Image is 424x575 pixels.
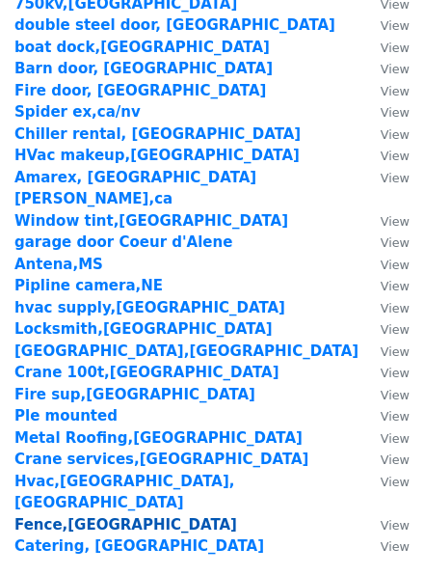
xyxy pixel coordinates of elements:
a: Chiller rental, [GEOGRAPHIC_DATA] [14,125,301,143]
a: View [361,299,410,316]
a: Locksmith,[GEOGRAPHIC_DATA] [14,320,273,338]
a: View [361,212,410,230]
small: View [381,105,410,120]
small: View [381,214,410,229]
iframe: Chat Widget [328,482,424,575]
a: Crane services,[GEOGRAPHIC_DATA] [14,451,308,468]
a: View [361,277,410,294]
a: Catering, [GEOGRAPHIC_DATA] [14,537,264,555]
a: View [361,60,410,77]
a: View [361,451,410,468]
a: Pipline camera,NE [14,277,163,294]
a: Metal Roofing,[GEOGRAPHIC_DATA] [14,429,303,447]
a: Spider ex,ca/nv [14,103,141,121]
small: View [381,279,410,293]
a: Hvac,[GEOGRAPHIC_DATA],[GEOGRAPHIC_DATA] [14,473,234,512]
small: View [381,452,410,467]
a: double steel door, [GEOGRAPHIC_DATA] [14,16,335,34]
a: Crane 100t,[GEOGRAPHIC_DATA] [14,364,278,381]
a: View [361,429,410,447]
a: boat dock,[GEOGRAPHIC_DATA] [14,39,270,56]
a: View [361,16,410,34]
small: View [381,171,410,185]
a: Fire door, [GEOGRAPHIC_DATA] [14,82,266,99]
a: HVac makeup,[GEOGRAPHIC_DATA] [14,147,300,164]
a: Window tint,[GEOGRAPHIC_DATA] [14,212,288,230]
a: hvac supply,[GEOGRAPHIC_DATA] [14,299,285,316]
a: View [361,364,410,381]
a: Fire sup,[GEOGRAPHIC_DATA] [14,386,255,403]
small: View [381,322,410,337]
small: View [381,475,410,489]
small: View [381,366,410,380]
small: View [381,62,410,76]
a: Ple mounted [14,407,118,424]
small: View [381,18,410,33]
small: View [381,127,410,142]
small: View [381,409,410,424]
a: View [361,342,410,360]
a: View [361,256,410,273]
a: View [361,473,410,490]
a: garage door Coeur d'Alene [14,233,232,251]
a: View [361,169,410,186]
small: View [381,431,410,446]
a: Antena,MS [14,256,103,273]
a: View [361,386,410,403]
a: Barn door, [GEOGRAPHIC_DATA] [14,60,273,77]
a: Fence,[GEOGRAPHIC_DATA] [14,516,237,534]
a: View [361,103,410,121]
small: View [381,344,410,359]
a: View [361,147,410,164]
a: View [361,320,410,338]
a: View [361,233,410,251]
small: View [381,41,410,55]
a: View [361,407,410,424]
small: View [381,235,410,250]
small: View [381,84,410,98]
a: [GEOGRAPHIC_DATA],[GEOGRAPHIC_DATA] [14,342,358,360]
small: View [381,149,410,163]
small: View [381,388,410,402]
small: View [381,258,410,272]
a: View [361,125,410,143]
small: View [381,301,410,315]
a: View [361,39,410,56]
a: View [361,82,410,99]
a: Amarex, [GEOGRAPHIC_DATA][PERSON_NAME],ca [14,169,256,208]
